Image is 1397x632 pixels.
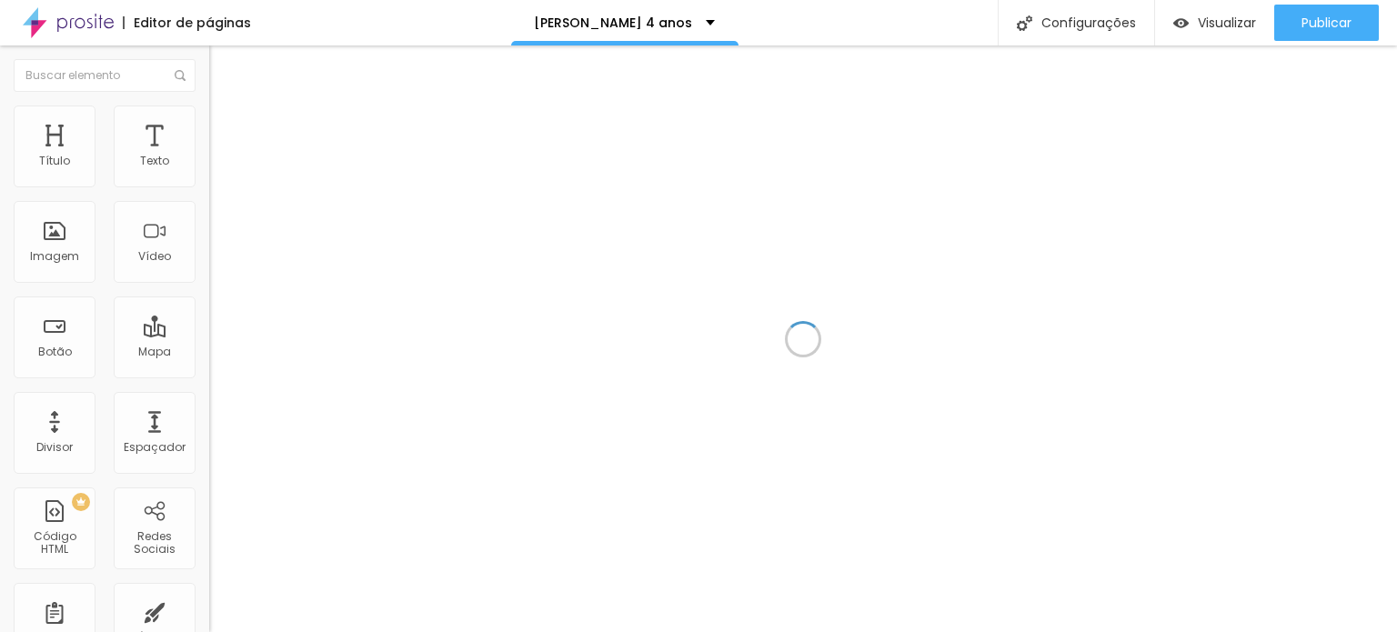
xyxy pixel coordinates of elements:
img: view-1.svg [1173,15,1189,31]
div: Título [39,155,70,167]
div: Redes Sociais [118,530,190,557]
span: Publicar [1302,15,1352,30]
div: Espaçador [124,441,186,454]
button: Visualizar [1155,5,1274,41]
div: Divisor [36,441,73,454]
img: Icone [1017,15,1032,31]
div: Mapa [138,346,171,358]
p: [PERSON_NAME] 4 anos [534,16,692,29]
div: Texto [140,155,169,167]
div: Botão [38,346,72,358]
button: Publicar [1274,5,1379,41]
input: Buscar elemento [14,59,196,92]
div: Imagem [30,250,79,263]
img: Icone [175,70,186,81]
div: Editor de páginas [123,16,251,29]
span: Visualizar [1198,15,1256,30]
div: Código HTML [18,530,90,557]
div: Vídeo [138,250,171,263]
